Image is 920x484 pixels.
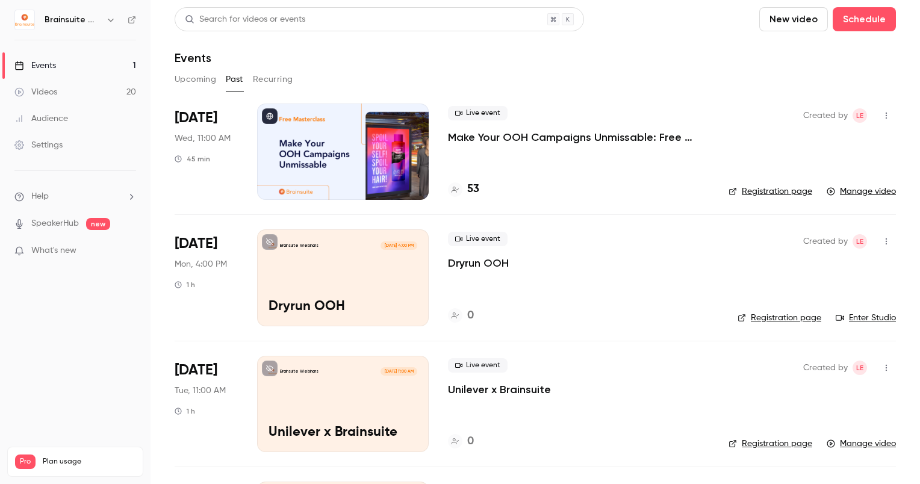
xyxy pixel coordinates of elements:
[257,229,429,326] a: Dryrun OOHBrainsuite Webinars[DATE] 4:00 PMDryrun OOH
[31,217,79,230] a: SpeakerHub
[448,433,474,450] a: 0
[175,406,195,416] div: 1 h
[853,108,867,123] span: Louisa Edokpayi
[467,308,474,324] h4: 0
[729,438,812,450] a: Registration page
[175,154,210,164] div: 45 min
[827,185,896,197] a: Manage video
[759,7,828,31] button: New video
[448,181,479,197] a: 53
[14,60,56,72] div: Events
[280,368,319,374] p: Brainsuite Webinars
[448,130,709,144] a: Make Your OOH Campaigns Unmissable: Free Masterclass
[175,385,226,397] span: Tue, 11:00 AM
[86,218,110,230] span: new
[827,438,896,450] a: Manage video
[175,229,238,326] div: Sep 1 Mon, 4:00 PM (Europe/Berlin)
[853,234,867,249] span: Louisa Edokpayi
[381,241,417,250] span: [DATE] 4:00 PM
[269,425,417,441] p: Unilever x Brainsuite
[729,185,812,197] a: Registration page
[280,243,319,249] p: Brainsuite Webinars
[175,258,227,270] span: Mon, 4:00 PM
[381,367,417,376] span: [DATE] 11:00 AM
[257,356,429,452] a: Unilever x BrainsuiteBrainsuite Webinars[DATE] 11:00 AMUnilever x Brainsuite
[122,246,136,256] iframe: Noticeable Trigger
[175,132,231,144] span: Wed, 11:00 AM
[467,433,474,450] h4: 0
[448,358,508,373] span: Live event
[14,86,57,98] div: Videos
[45,14,101,26] h6: Brainsuite Webinars
[853,361,867,375] span: Louisa Edokpayi
[175,361,217,380] span: [DATE]
[448,256,509,270] a: Dryrun OOH
[226,70,243,89] button: Past
[15,10,34,29] img: Brainsuite Webinars
[14,139,63,151] div: Settings
[448,382,551,397] a: Unilever x Brainsuite
[803,361,848,375] span: Created by
[43,457,135,467] span: Plan usage
[836,312,896,324] a: Enter Studio
[803,234,848,249] span: Created by
[175,356,238,452] div: Jul 1 Tue, 11:00 AM (Europe/Berlin)
[856,361,863,375] span: LE
[31,244,76,257] span: What's new
[175,104,238,200] div: Sep 3 Wed, 11:00 AM (Europe/Berlin)
[448,308,474,324] a: 0
[175,108,217,128] span: [DATE]
[856,108,863,123] span: LE
[175,70,216,89] button: Upcoming
[738,312,821,324] a: Registration page
[175,51,211,65] h1: Events
[31,190,49,203] span: Help
[833,7,896,31] button: Schedule
[14,113,68,125] div: Audience
[14,190,136,203] li: help-dropdown-opener
[269,299,417,315] p: Dryrun OOH
[15,455,36,469] span: Pro
[253,70,293,89] button: Recurring
[185,13,305,26] div: Search for videos or events
[175,280,195,290] div: 1 h
[467,181,479,197] h4: 53
[448,106,508,120] span: Live event
[803,108,848,123] span: Created by
[856,234,863,249] span: LE
[448,232,508,246] span: Live event
[175,234,217,253] span: [DATE]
